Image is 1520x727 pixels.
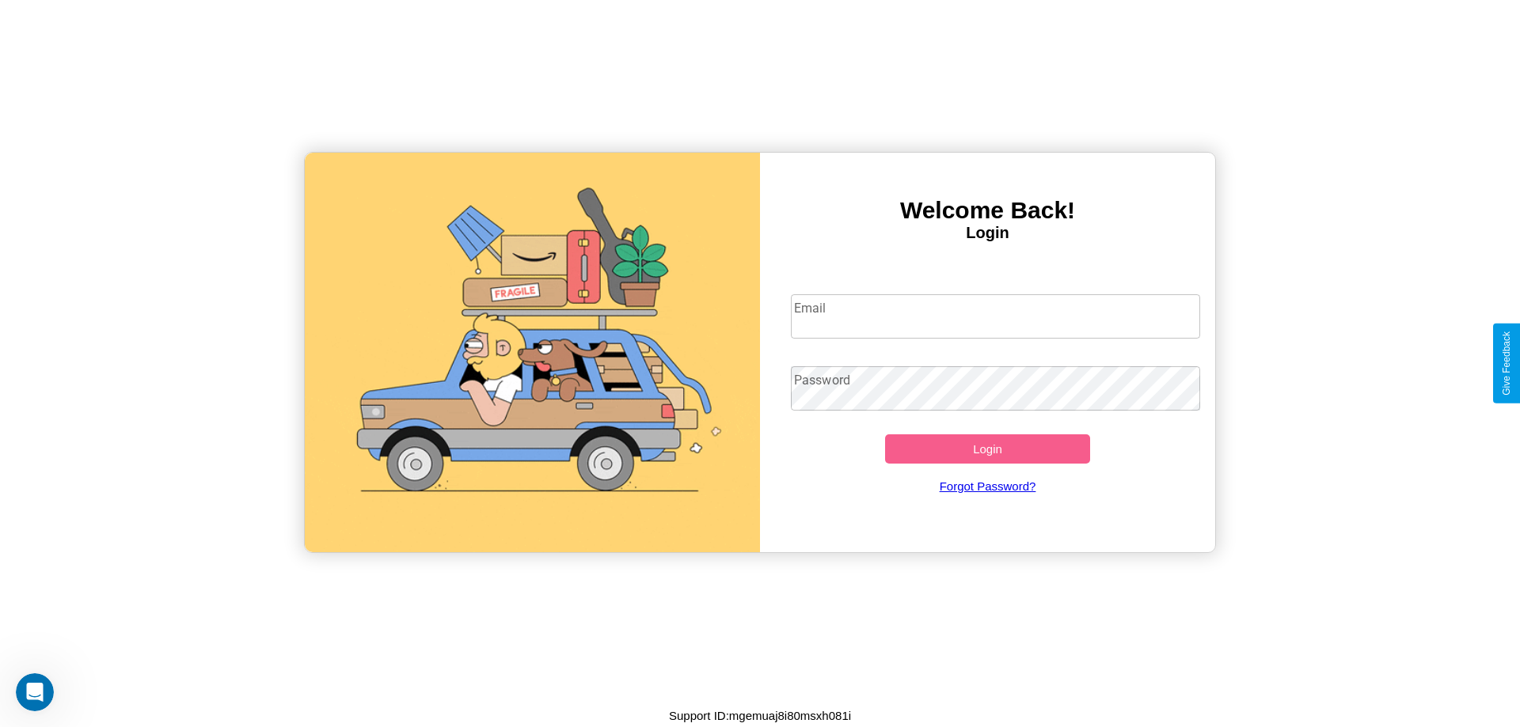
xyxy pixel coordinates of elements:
img: gif [305,153,760,552]
iframe: Intercom live chat [16,673,54,711]
a: Forgot Password? [783,464,1193,509]
p: Support ID: mgemuaj8i80msxh081i [669,705,851,726]
h3: Welcome Back! [760,197,1215,224]
div: Give Feedback [1501,331,1512,396]
h4: Login [760,224,1215,242]
button: Login [885,434,1090,464]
